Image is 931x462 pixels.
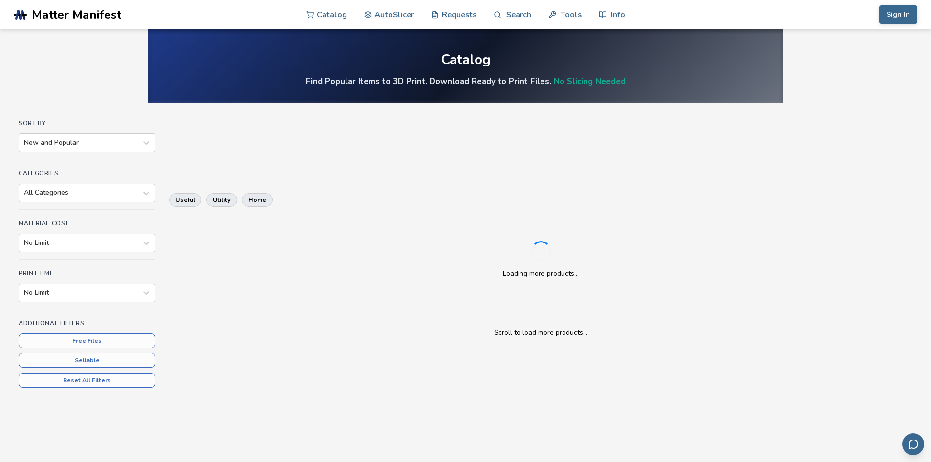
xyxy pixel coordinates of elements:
button: home [242,193,273,207]
button: utility [206,193,237,207]
div: Catalog [441,52,491,67]
p: Loading more products... [503,268,579,279]
span: Matter Manifest [32,8,121,22]
h4: Find Popular Items to 3D Print. Download Ready to Print Files. [306,76,626,87]
h4: Additional Filters [19,320,155,327]
button: Free Files [19,333,155,348]
input: No Limit [24,239,26,247]
button: Reset All Filters [19,373,155,388]
input: All Categories [24,189,26,197]
button: Sellable [19,353,155,368]
button: Sign In [879,5,917,24]
p: Scroll to load more products... [179,328,903,338]
h4: Sort By [19,120,155,127]
button: Send feedback via email [902,433,924,455]
h4: Material Cost [19,220,155,227]
h4: Categories [19,170,155,176]
input: New and Popular [24,139,26,147]
h4: Print Time [19,270,155,277]
button: useful [169,193,201,207]
input: No Limit [24,289,26,297]
a: No Slicing Needed [554,76,626,87]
